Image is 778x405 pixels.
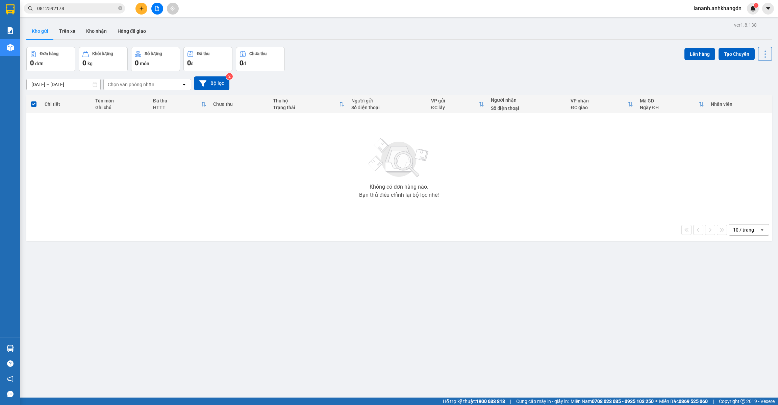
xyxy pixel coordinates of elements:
[7,376,14,382] span: notification
[491,97,564,103] div: Người nhận
[428,95,487,113] th: Toggle SortBy
[236,47,285,71] button: Chưa thu0đ
[510,398,511,405] span: |
[640,98,699,103] div: Mã GD
[491,105,564,111] div: Số điện thoại
[713,398,714,405] span: |
[213,101,266,107] div: Chưa thu
[140,61,149,66] span: món
[135,59,139,67] span: 0
[54,23,81,39] button: Trên xe
[636,95,707,113] th: Toggle SortBy
[655,400,657,403] span: ⚪️
[30,59,34,67] span: 0
[153,98,201,103] div: Đã thu
[183,47,232,71] button: Đã thu0đ
[139,6,144,11] span: plus
[567,95,636,113] th: Toggle SortBy
[82,59,86,67] span: 0
[27,79,100,90] input: Select a date range.
[750,5,756,11] img: icon-new-feature
[359,192,439,198] div: Bạn thử điều chỉnh lại bộ lọc nhé!
[26,47,75,71] button: Đơn hàng0đơn
[273,98,339,103] div: Thu hộ
[26,23,54,39] button: Kho gửi
[7,391,14,397] span: message
[167,3,179,15] button: aim
[711,101,769,107] div: Nhân viên
[45,101,89,107] div: Chi tiết
[240,59,243,67] span: 0
[243,61,246,66] span: đ
[145,51,162,56] div: Số lượng
[571,398,654,405] span: Miền Nam
[762,3,774,15] button: caret-down
[81,23,112,39] button: Kho nhận
[640,105,699,110] div: Ngày ĐH
[592,399,654,404] strong: 0708 023 035 - 0935 103 250
[659,398,708,405] span: Miền Bắc
[443,398,505,405] span: Hỗ trợ kỹ thuật:
[431,98,479,103] div: VP gửi
[755,3,757,8] span: 1
[684,48,715,60] button: Lên hàng
[197,51,209,56] div: Đã thu
[688,4,747,13] span: lananh.anhkhangdn
[351,105,424,110] div: Số điện thoại
[181,82,187,87] svg: open
[7,360,14,367] span: question-circle
[118,5,122,12] span: close-circle
[226,73,233,80] sup: 2
[7,44,14,51] img: warehouse-icon
[6,4,15,15] img: logo-vxr
[431,105,479,110] div: ĐC lấy
[273,105,339,110] div: Trạng thái
[170,6,175,11] span: aim
[191,61,194,66] span: đ
[35,61,44,66] span: đơn
[79,47,128,71] button: Khối lượng0kg
[370,184,428,190] div: Không có đơn hàng nào.
[87,61,93,66] span: kg
[194,76,229,90] button: Bộ lọc
[155,6,159,11] span: file-add
[719,48,755,60] button: Tạo Chuyến
[270,95,348,113] th: Toggle SortBy
[516,398,569,405] span: Cung cấp máy in - giấy in:
[40,51,58,56] div: Đơn hàng
[37,5,117,12] input: Tìm tên, số ĐT hoặc mã đơn
[95,105,146,110] div: Ghi chú
[7,27,14,34] img: solution-icon
[571,98,628,103] div: VP nhận
[7,345,14,352] img: warehouse-icon
[571,105,628,110] div: ĐC giao
[765,5,771,11] span: caret-down
[153,105,201,110] div: HTTT
[118,6,122,10] span: close-circle
[741,399,745,404] span: copyright
[759,227,765,233] svg: open
[476,399,505,404] strong: 1900 633 818
[28,6,33,11] span: search
[131,47,180,71] button: Số lượng0món
[108,81,154,88] div: Chọn văn phòng nhận
[187,59,191,67] span: 0
[734,21,757,29] div: ver 1.8.138
[249,51,267,56] div: Chưa thu
[135,3,147,15] button: plus
[95,98,146,103] div: Tên món
[150,95,210,113] th: Toggle SortBy
[733,227,754,233] div: 10 / trang
[365,134,433,182] img: svg+xml;base64,PHN2ZyBjbGFzcz0ibGlzdC1wbHVnX19zdmciIHhtbG5zPSJodHRwOi8vd3d3LnczLm9yZy8yMDAwL3N2Zy...
[151,3,163,15] button: file-add
[92,51,113,56] div: Khối lượng
[754,3,758,8] sup: 1
[112,23,151,39] button: Hàng đã giao
[351,98,424,103] div: Người gửi
[679,399,708,404] strong: 0369 525 060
